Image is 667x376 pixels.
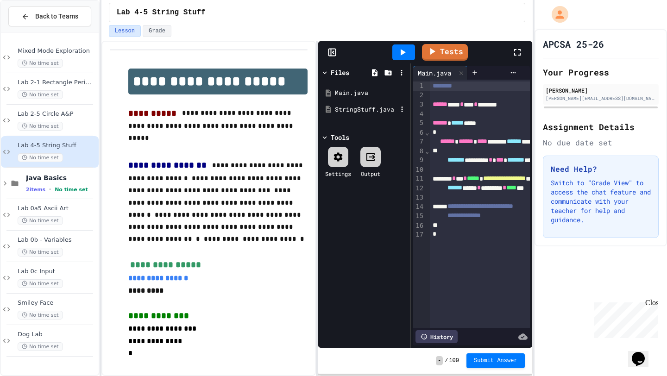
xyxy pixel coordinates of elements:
span: Lab 2-5 Circle A&P [18,110,97,118]
span: No time set [18,216,63,225]
h1: APCSA 25-26 [543,38,604,50]
div: [PERSON_NAME][EMAIL_ADDRESS][DOMAIN_NAME] [546,95,656,102]
button: Grade [143,25,171,37]
p: Switch to "Grade View" to access the chat feature and communicate with your teacher for help and ... [551,178,651,225]
div: 9 [413,156,425,165]
span: 2 items [26,187,45,193]
iframe: chat widget [590,299,658,338]
div: 3 [413,100,425,109]
span: Mixed Mode Exploration [18,47,97,55]
span: No time set [18,122,63,131]
span: Lab 0c Input [18,268,97,276]
div: StringStuff.java [335,105,397,114]
div: Main.java [335,88,407,98]
span: Lab 0b - Variables [18,236,97,244]
span: No time set [18,153,63,162]
div: 4 [413,110,425,119]
span: Java Basics [26,174,97,182]
button: Back to Teams [8,6,91,26]
h2: Assignment Details [543,120,659,133]
div: Settings [325,169,351,178]
div: 6 [413,128,425,138]
a: Tests [422,44,468,61]
span: No time set [18,279,63,288]
span: / [445,357,448,364]
span: 100 [449,357,459,364]
div: Files [331,68,349,77]
iframe: chat widget [628,339,658,367]
div: Main.java [413,66,467,80]
div: 13 [413,193,425,202]
div: 14 [413,202,425,212]
h2: Your Progress [543,66,659,79]
h3: Need Help? [551,163,651,175]
span: No time set [18,59,63,68]
div: 5 [413,119,425,128]
span: Fold line [425,147,429,155]
span: Fold line [425,129,429,136]
span: Lab 2-1 Rectangle Perimeter [18,79,97,87]
div: My Account [542,4,571,25]
div: 8 [413,147,425,156]
span: No time set [18,90,63,99]
span: Lab 4-5 String Stuff [117,7,206,18]
div: Tools [331,132,349,142]
div: Output [361,169,380,178]
div: 2 [413,91,425,100]
div: Chat with us now!Close [4,4,64,59]
div: 10 [413,165,425,175]
button: Lesson [109,25,141,37]
div: 1 [413,81,425,91]
div: 11 [413,174,425,183]
div: 7 [413,137,425,146]
div: Main.java [413,68,456,78]
div: 15 [413,212,425,221]
button: Submit Answer [466,353,525,368]
div: History [415,330,458,343]
span: • [49,186,51,193]
div: [PERSON_NAME] [546,86,656,94]
span: No time set [55,187,88,193]
div: 12 [413,184,425,193]
div: 17 [413,230,425,239]
div: No due date set [543,137,659,148]
span: Back to Teams [35,12,78,21]
span: Lab 0a5 Ascii Art [18,205,97,213]
span: Dog Lab [18,331,97,338]
span: - [436,356,443,365]
span: No time set [18,342,63,351]
span: Lab 4-5 String Stuff [18,142,97,150]
span: Smiley Face [18,299,97,307]
span: Submit Answer [474,357,517,364]
span: No time set [18,311,63,320]
span: No time set [18,248,63,257]
div: 16 [413,221,425,231]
